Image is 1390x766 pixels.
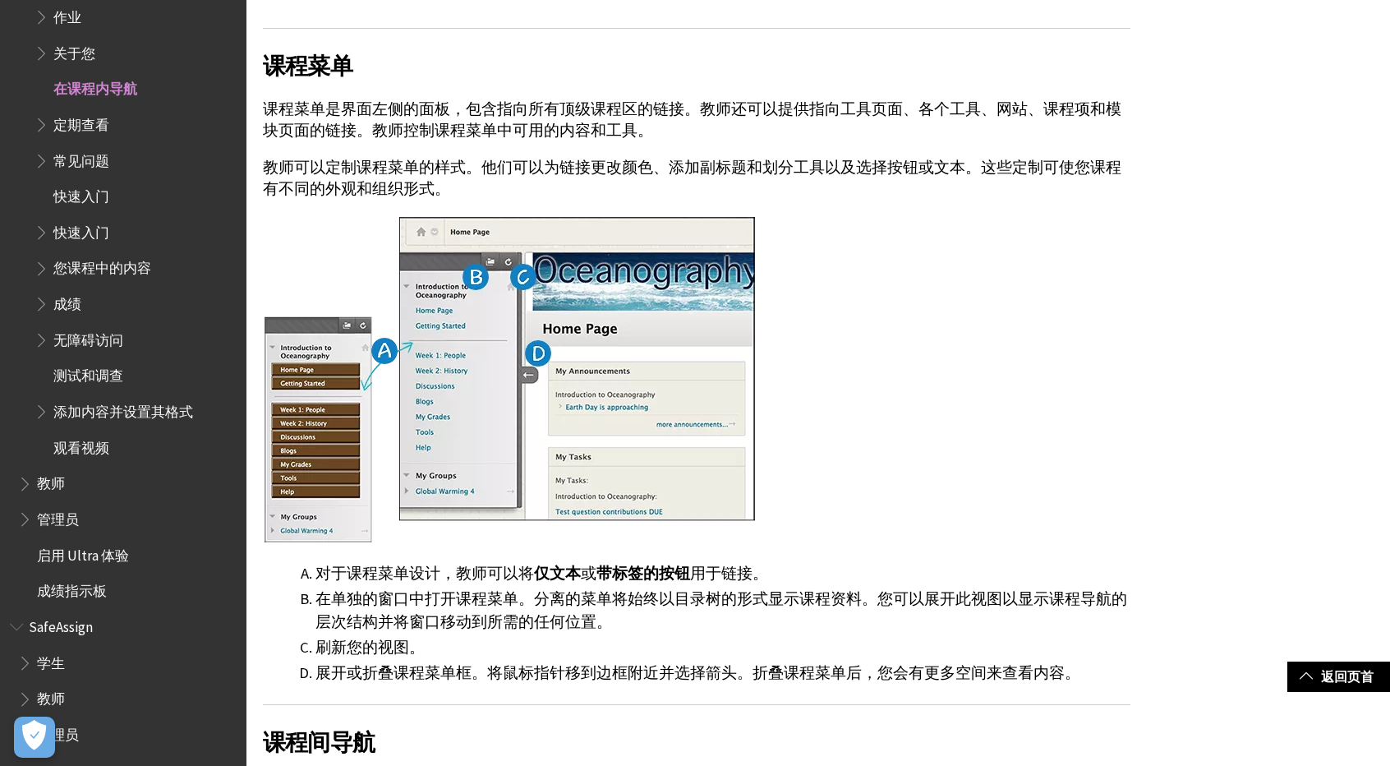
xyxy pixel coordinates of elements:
[10,613,237,749] nav: Book outline for Blackboard SafeAssign
[53,219,109,241] span: 快速入门
[263,704,1130,759] h2: 课程间导航
[53,398,193,420] span: 添加内容并设置其格式
[53,326,123,348] span: 无障碍访问
[315,588,1130,634] li: 在单独的窗口中打开课程菜单。分离的菜单将始终以目录树的形式显示课程资料。您可以展开此视图以显示课程导航的层次结构并将窗口移动到所需的任何位置。
[14,717,55,758] button: Open Preferences
[37,505,79,528] span: 管理员
[53,3,81,25] span: 作业
[263,99,1130,141] p: 课程菜单是界面左侧的面板，包含指向所有顶级课程区的链接。教师还可以提供指向工具页面、各个工具、网站、课程项和模块页面的链接。教师控制课程菜单中可用的内容和工具。
[315,562,1130,585] li: 对于课程菜单设计，教师可以将 或 用于链接。
[53,362,123,385] span: 测试和调查
[534,564,581,583] span: 仅文本
[315,636,1130,659] li: 刷新您的视图。
[37,685,65,708] span: 教师
[37,649,65,671] span: 学生
[53,290,81,312] span: 成绩
[37,470,65,492] span: 教师
[53,255,151,277] span: 您课程中的内容
[37,721,79,743] span: 管理员
[263,157,1130,200] p: 教师可以定制课程菜单的样式。他们可以为链接更改颜色、添加副标题和划分工具以及选择按钮或文本。这些定制可使您课程有不同的外观和组织形式。
[37,578,107,600] span: 成绩指示板
[1287,662,1390,692] a: 返回页首
[315,662,1130,685] li: 展开或折叠课程菜单框。将鼠标指针移到边框附近并选择箭头。折叠课程菜单后，您会有更多空间来查看内容。
[53,111,109,133] span: 定期查看
[596,564,690,583] span: 带标签的按钮
[53,39,95,62] span: 关于您
[263,28,1130,83] h2: 课程菜单
[53,75,137,97] span: 在课程内导航
[53,147,109,169] span: 常见问题
[29,613,93,635] span: SafeAssign
[53,182,109,205] span: 快速入门
[37,542,129,564] span: 启用 Ultra 体验
[53,434,109,456] span: 观看视频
